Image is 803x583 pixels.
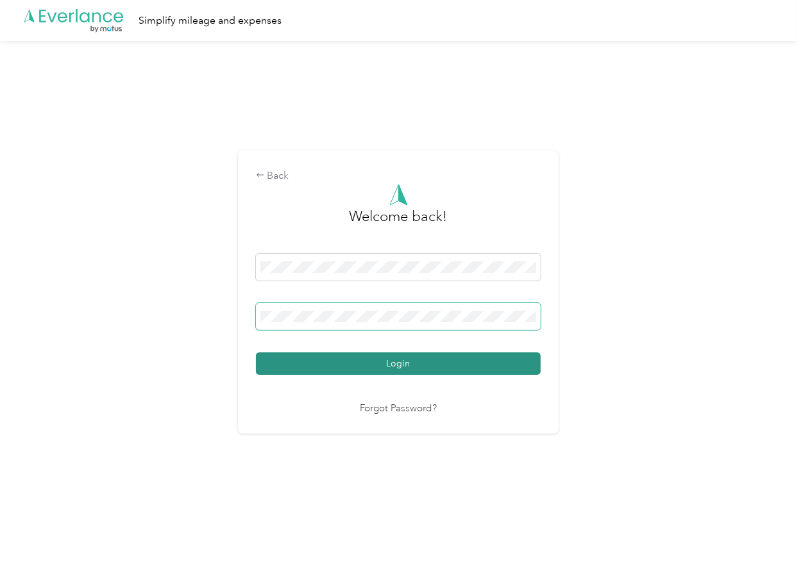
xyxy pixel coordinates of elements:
button: Login [256,352,541,375]
div: Back [256,168,541,184]
h3: greeting [350,206,448,240]
a: Forgot Password? [360,402,437,416]
iframe: Everlance-gr Chat Button Frame [731,511,803,583]
div: Simplify mileage and expenses [139,13,282,29]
